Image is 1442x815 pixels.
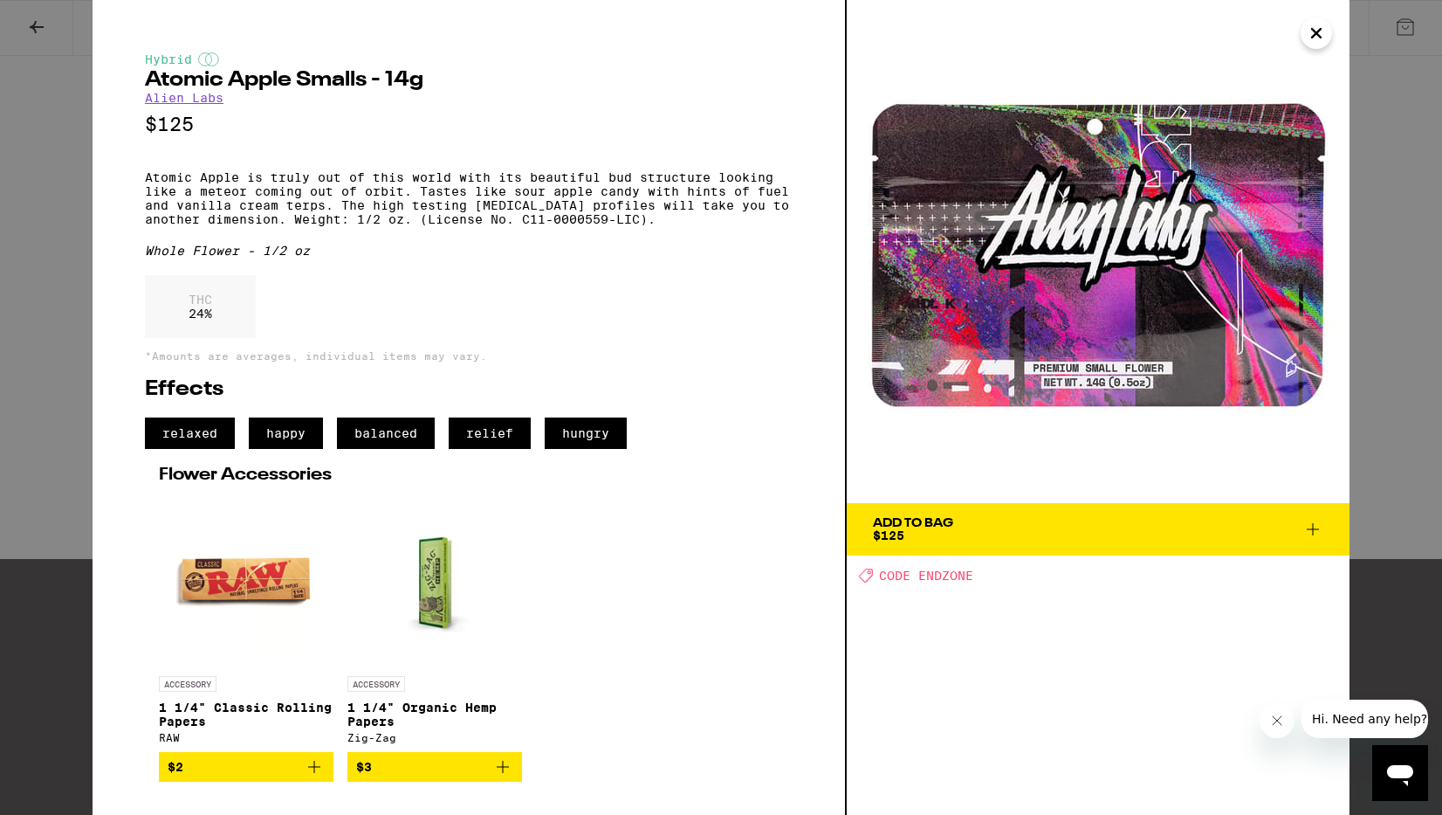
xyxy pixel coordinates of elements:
span: relief [449,418,531,449]
p: ACCESSORY [159,676,216,692]
h2: Effects [145,379,793,400]
iframe: Button to launch messaging window [1372,745,1428,801]
button: Add to bag [347,752,522,782]
button: Close [1301,17,1332,49]
p: *Amounts are averages, individual items may vary. [145,350,793,362]
a: Open page for 1 1/4" Organic Hemp Papers from Zig-Zag [347,493,522,752]
button: Add to bag [159,752,333,782]
span: $125 [873,528,904,542]
button: Add To Bag$125 [847,503,1349,556]
a: Open page for 1 1/4" Classic Rolling Papers from RAW [159,493,333,752]
h2: Atomic Apple Smalls - 14g [145,70,793,91]
p: ACCESSORY [347,676,405,692]
div: Zig-Zag [347,732,522,743]
div: Add To Bag [873,517,953,529]
h2: Flower Accessories [159,466,779,484]
div: Hybrid [145,52,793,66]
p: THC [189,293,212,307]
img: Zig-Zag - 1 1/4" Organic Hemp Papers [347,493,522,667]
span: $3 [356,760,372,774]
span: balanced [337,418,435,449]
img: RAW - 1 1/4" Classic Rolling Papers [159,493,333,667]
iframe: Message from company [1301,700,1428,738]
img: hybridColor.svg [198,52,219,66]
span: CODE ENDZONE [879,569,973,583]
p: 1 1/4" Classic Rolling Papers [159,701,333,729]
p: 1 1/4" Organic Hemp Papers [347,701,522,729]
div: 24 % [145,275,256,338]
div: RAW [159,732,333,743]
a: Alien Labs [145,91,223,105]
div: Whole Flower - 1/2 oz [145,244,793,258]
p: Atomic Apple is truly out of this world with its beautiful bud structure looking like a meteor co... [145,170,793,226]
iframe: Close message [1260,703,1294,738]
span: relaxed [145,418,235,449]
span: happy [249,418,323,449]
p: $125 [145,114,793,135]
span: $2 [168,760,183,774]
span: hungry [545,418,627,449]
